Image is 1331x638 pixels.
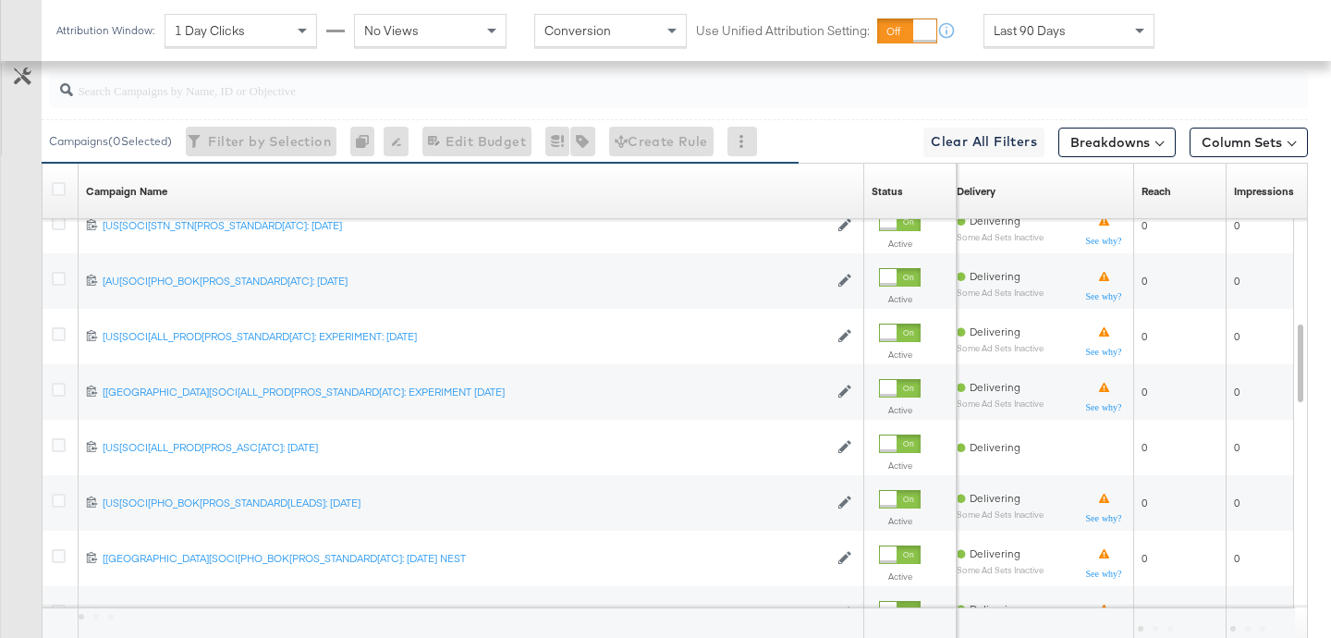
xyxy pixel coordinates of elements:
sub: Some Ad Sets Inactive [957,399,1044,409]
span: Delivering [970,269,1020,283]
a: [[GEOGRAPHIC_DATA][SOCI[PHO_BOK[PROS_STANDARD[ATC]: [DATE] NEST [103,551,828,567]
span: 0 [1234,440,1239,454]
label: Active [879,460,921,472]
div: [US[SOCI[ALL_PROD[PROS_STANDARD[ATC]: EXPERIMENT: [DATE] [103,329,828,344]
label: Active [879,515,921,527]
a: [AU[SOCI[PHO_BOK[PROS_STANDARD[ATC]: [DATE] [103,274,828,289]
span: Conversion [544,22,611,39]
a: [US[SOCI[STN_STN[PROS_STANDARD[ATC]: [DATE] [103,218,828,234]
input: Search Campaigns by Name, ID or Objective [73,65,1196,101]
span: 0 [1142,218,1147,232]
a: The number of times your ad was served. On mobile apps an ad is counted as served the first time ... [1234,184,1294,199]
a: [US[SOCI[ALL_PROD[PROS_STANDARD[ATC]: EXPERIMENT: [DATE] [103,329,828,345]
span: 1 Day Clicks [175,22,245,39]
span: Delivering [970,214,1020,227]
a: [US[SOCI[PHO_BOK[PROS_STANDARD[LEADS]: [DATE] [103,496,828,511]
span: 0 [1234,551,1239,565]
div: [US[SOCI[PHO_BOK[PROS_STANDARD[LEADS]: [DATE] [103,496,828,510]
div: Attribution Window: [55,24,155,37]
div: Status [872,184,903,199]
a: Your campaign name. [86,184,167,199]
span: 0 [1234,274,1239,288]
span: Delivering [970,546,1020,560]
span: 0 [1142,496,1147,509]
span: 0 [1234,496,1239,509]
button: Breakdowns [1058,128,1176,157]
span: 0 [1142,551,1147,565]
a: [US[SOCI[ALL_PROD[PROS_ASC[ATC]: [DATE] [103,440,828,456]
span: Delivering [970,602,1020,616]
div: [US[SOCI[STN_STN[PROS_STANDARD[ATC]: [DATE] [103,218,828,233]
span: Clear All Filters [931,130,1037,153]
div: 0 [350,127,384,156]
div: [US[SOCI[ALL_PROD[PROS_ASC[ATC]: [DATE] [103,440,828,455]
a: Reflects the ability of your Ad Campaign to achieve delivery based on ad states, schedule and bud... [957,184,995,199]
sub: Some Ad Sets Inactive [957,288,1044,298]
div: [[GEOGRAPHIC_DATA][SOCI[ALL_PROD[PROS_STANDARD[ATC]: EXPERIMENT [DATE] [103,385,828,399]
label: Active [879,404,921,416]
div: Delivery [957,184,995,199]
label: Use Unified Attribution Setting: [696,22,870,40]
sub: Some Ad Sets Inactive [957,509,1044,520]
span: Delivering [970,380,1020,394]
span: Delivering [970,325,1020,338]
div: [AU[SOCI[PHO_BOK[PROS_STANDARD[ATC]: [DATE] [103,274,828,288]
span: 0 [1234,218,1239,232]
label: Active [879,238,921,250]
span: 0 [1234,385,1239,399]
div: Campaign Name [86,184,167,199]
span: 0 [1142,440,1147,454]
span: 0 [1234,329,1239,343]
span: Delivering [970,491,1020,505]
span: 0 [1142,274,1147,288]
div: Impressions [1234,184,1294,199]
label: Active [879,293,921,305]
div: Campaigns ( 0 Selected) [49,133,172,150]
a: [[GEOGRAPHIC_DATA][SOCI[ALL_PROD[PROS_STANDARD[ATC]: EXPERIMENT [DATE] [103,385,828,400]
sub: Some Ad Sets Inactive [957,232,1044,242]
div: [[GEOGRAPHIC_DATA][SOCI[PHO_BOK[PROS_STANDARD[ATC]: [DATE] NEST [103,551,828,566]
span: 0 [1142,385,1147,399]
div: Reach [1142,184,1171,199]
span: Last 90 Days [994,22,1066,39]
span: No Views [364,22,419,39]
button: Column Sets [1190,128,1308,157]
label: Active [879,349,921,361]
label: Active [879,571,921,583]
a: The number of people your ad was served to. [1142,184,1171,199]
button: Clear All Filters [923,128,1044,157]
span: 0 [1142,329,1147,343]
sub: Some Ad Sets Inactive [957,565,1044,575]
span: Delivering [970,440,1020,454]
sub: Some Ad Sets Inactive [957,343,1044,353]
a: Shows the current state of your Ad Campaign. [872,184,903,199]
